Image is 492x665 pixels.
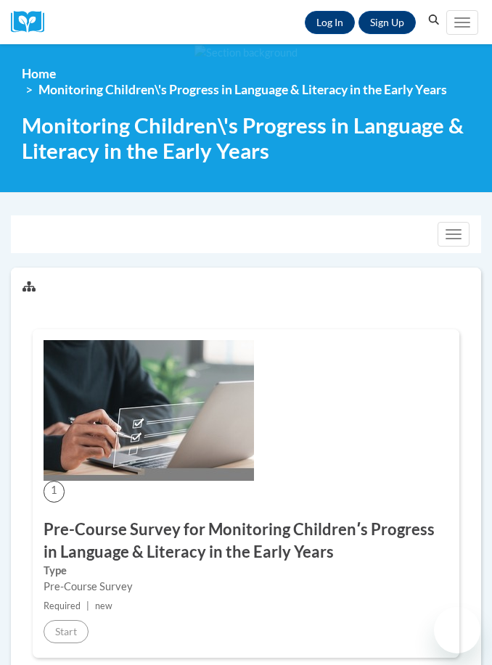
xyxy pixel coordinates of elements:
a: Register [358,11,416,34]
span: new [95,600,112,611]
span: Monitoring Children\'s Progress in Language & Literacy in the Early Years [22,112,470,163]
span: | [86,600,89,611]
img: Course Image [44,340,254,481]
button: Search [423,12,445,29]
label: Type [44,563,448,579]
a: Home [22,66,56,81]
img: Section background [194,45,298,61]
iframe: Button to launch messaging window [434,607,480,653]
a: Cox Campus [11,11,54,33]
span: Monitoring Children\'s Progress in Language & Literacy in the Early Years [38,82,447,97]
span: Required [44,600,81,611]
a: Log In [305,11,355,34]
button: Start [44,620,89,643]
img: Logo brand [11,11,54,33]
h3: Pre-Course Survey for Monitoring Childrenʹs Progress in Language & Literacy in the Early Years [44,519,448,563]
div: Pre-Course Survey [44,579,448,595]
span: 1 [44,481,65,502]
